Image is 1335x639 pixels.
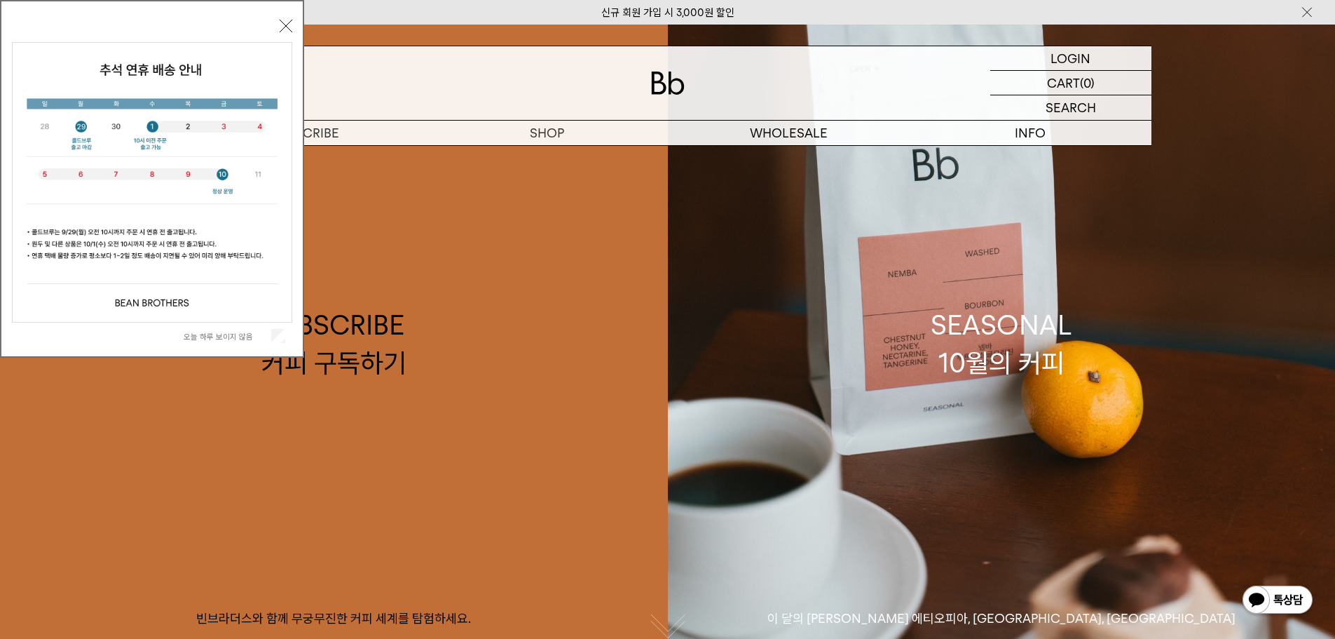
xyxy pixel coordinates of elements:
[426,121,668,145] a: SHOP
[990,46,1151,71] a: LOGIN
[990,71,1151,95] a: CART (0)
[931,307,1072,381] div: SEASONAL 10월의 커피
[261,307,406,381] div: SUBSCRIBE 커피 구독하기
[651,72,685,95] img: 로고
[1046,95,1096,120] p: SEARCH
[280,20,292,32] button: 닫기
[601,6,734,19] a: 신규 회원 가입 시 3,000원 할인
[13,43,292,322] img: 5e4d662c6b1424087153c0055ceb1a13_140731.jpg
[184,332,268,342] label: 오늘 하루 보이지 않음
[1080,71,1095,95] p: (0)
[910,121,1151,145] p: INFO
[1047,71,1080,95] p: CART
[1050,46,1090,70] p: LOGIN
[1241,584,1314,618] img: 카카오톡 채널 1:1 채팅 버튼
[668,121,910,145] p: WHOLESALE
